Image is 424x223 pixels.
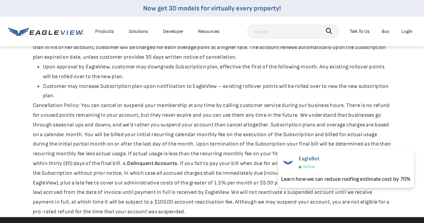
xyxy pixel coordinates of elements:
a: Buy [382,27,389,36]
a: Developer [163,27,183,36]
div: Login [402,27,413,36]
input: Search [247,25,339,38]
div: Learn how we can reduce roofing estimate cost by 70% [281,175,411,183]
a: Now get 3D models for virtually every property! [143,4,281,12]
div: Products [95,27,114,36]
li: Customer may increase Subscription plan upon notification to EagleView – existing rollover points... [43,82,391,101]
span: Online [303,163,315,171]
span: EagleBot [299,156,320,162]
div: Talk To Us [350,27,370,36]
div: Resources [198,27,220,36]
li: Upon approval by EagleView, customer may downgrade Subscription plan, effective the first of the ... [43,62,391,82]
strong: Delinquent Accounts [127,160,177,167]
img: EagleBot [281,156,295,169]
div: Solutions [129,27,148,36]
